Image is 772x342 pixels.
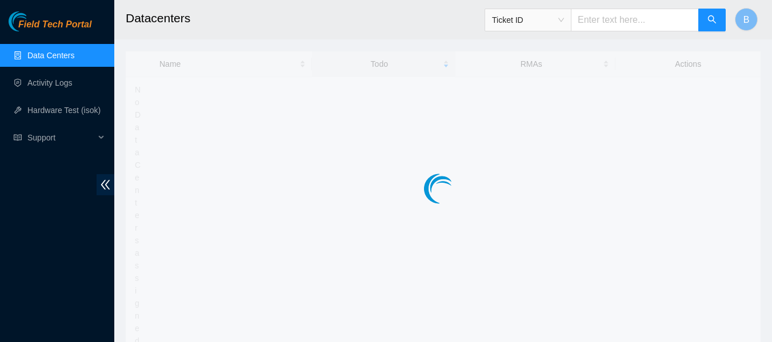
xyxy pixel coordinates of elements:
[18,19,91,30] span: Field Tech Portal
[14,134,22,142] span: read
[9,21,91,35] a: Akamai TechnologiesField Tech Portal
[735,8,758,31] button: B
[698,9,726,31] button: search
[27,126,95,149] span: Support
[707,15,717,26] span: search
[9,11,58,31] img: Akamai Technologies
[492,11,564,29] span: Ticket ID
[27,106,101,115] a: Hardware Test (isok)
[743,13,750,27] span: B
[27,78,73,87] a: Activity Logs
[27,51,74,60] a: Data Centers
[571,9,699,31] input: Enter text here...
[97,174,114,195] span: double-left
